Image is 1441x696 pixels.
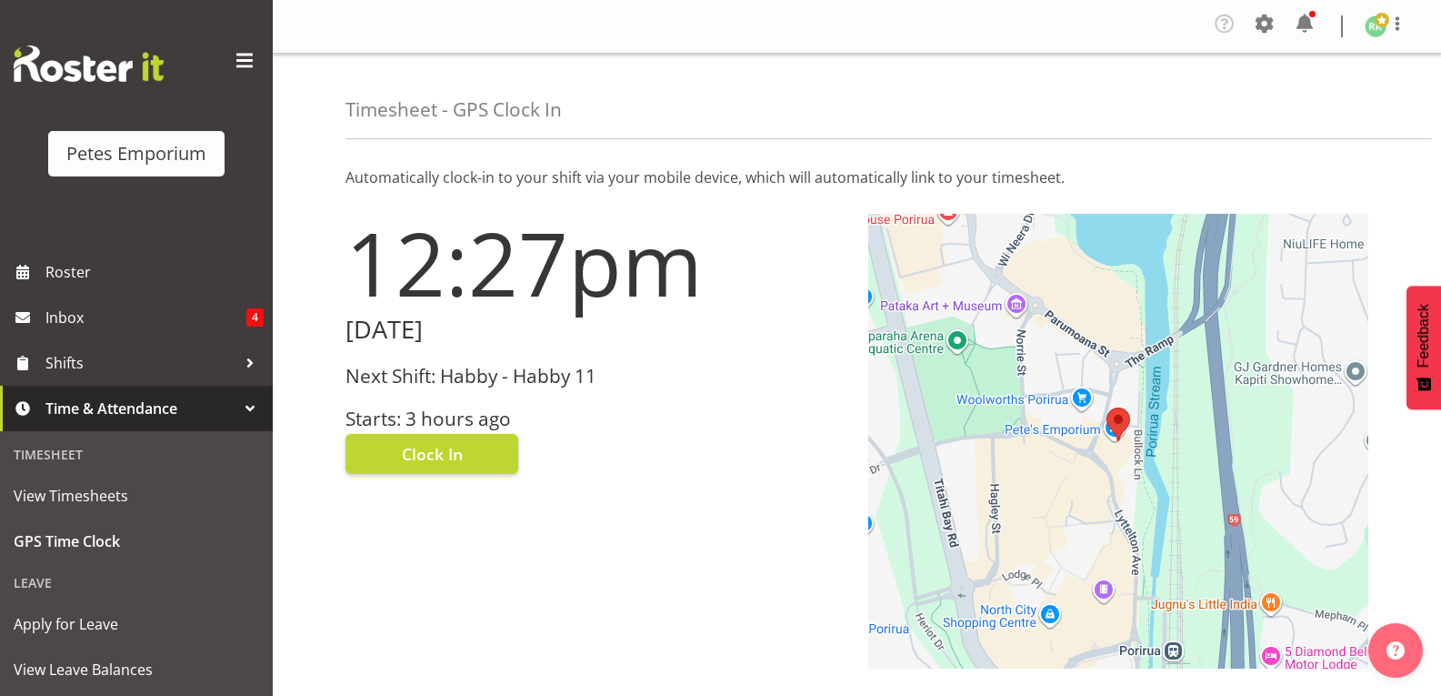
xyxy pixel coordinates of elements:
span: Time & Attendance [45,395,236,422]
span: 4 [246,308,264,327]
span: Clock In [402,442,463,466]
h3: Starts: 3 hours ago [345,409,846,429]
a: View Leave Balances [5,647,268,692]
div: Leave [5,564,268,601]
a: GPS Time Clock [5,519,268,564]
span: View Timesheets [14,482,259,509]
span: Apply for Leave [14,610,259,638]
h4: Timesheet - GPS Clock In [345,99,562,120]
img: Rosterit website logo [14,45,164,82]
span: Shifts [45,349,236,377]
p: Automatically clock-in to your shift via your mobile device, which will automatically link to you... [345,166,1368,188]
img: ruth-robertson-taylor722.jpg [1365,15,1386,37]
h1: 12:27pm [345,214,846,312]
h3: Next Shift: Habby - Habby 11 [345,366,846,387]
span: GPS Time Clock [14,528,259,555]
div: Petes Emporium [66,140,206,167]
span: Roster [45,258,264,286]
button: Feedback - Show survey [1406,286,1441,409]
span: View Leave Balances [14,656,259,683]
div: Timesheet [5,436,268,473]
span: Feedback [1416,304,1432,368]
img: help-xxl-2.png [1386,641,1405,660]
a: View Timesheets [5,473,268,519]
button: Clock In [345,434,518,474]
a: Apply for Leave [5,601,268,647]
span: Inbox [45,304,246,331]
h2: [DATE] [345,316,846,344]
